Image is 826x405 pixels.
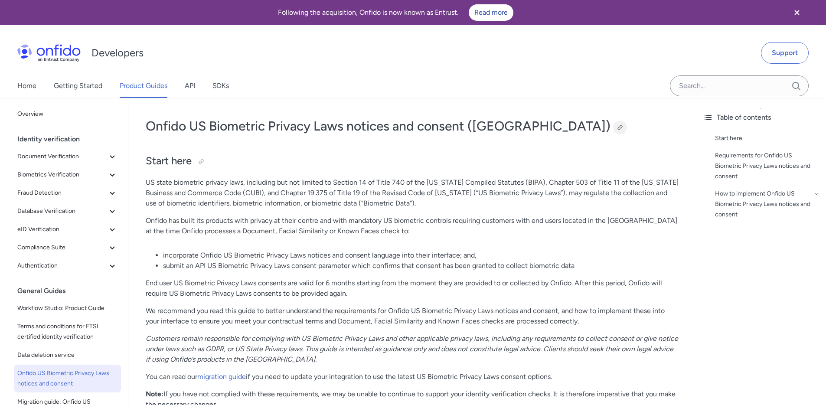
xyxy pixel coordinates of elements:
a: Start here [715,133,819,144]
h1: Developers [91,46,144,60]
p: We recommend you read this guide to better understand the requirements for Onfido US Biometric Pr... [146,306,679,327]
a: Support [761,42,809,64]
strong: Note: [146,390,163,398]
span: Authentication [17,261,107,271]
button: Compliance Suite [14,239,121,256]
button: Close banner [781,2,813,23]
p: You can read our if you need to update your integration to use the latest US Biometric Privacy La... [146,372,679,382]
a: Workflow Studio: Product Guide [14,300,121,317]
h1: Onfido US Biometric Privacy Laws notices and consent ([GEOGRAPHIC_DATA]) [146,118,679,135]
a: Terms and conditions for ETSI certified identity verification [14,318,121,346]
span: Data deletion service [17,350,118,360]
div: General Guides [17,282,124,300]
button: Document Verification [14,148,121,165]
div: Table of contents [703,112,819,123]
input: Onfido search input field [670,75,809,96]
span: Biometrics Verification [17,170,107,180]
em: Customers remain responsible for complying with US Biometric Privacy Laws and other applicable pr... [146,334,678,363]
a: Data deletion service [14,346,121,364]
div: Following the acquisition, Onfido is now known as Entrust. [10,4,781,21]
p: End user US Biometric Privacy Laws consents are valid for 6 months starting from the moment they ... [146,278,679,299]
h2: Start here [146,154,679,169]
a: API [185,74,195,98]
button: Database Verification [14,202,121,220]
a: Read more [469,4,513,21]
div: Identity verification [17,131,124,148]
a: Getting Started [54,74,102,98]
a: How to implement Onfido US Biometric Privacy Laws notices and consent [715,189,819,220]
span: Workflow Studio: Product Guide [17,303,118,314]
li: incorporate Onfido US Biometric Privacy Laws notices and consent language into their interface; and, [163,250,679,261]
button: eID Verification [14,221,121,238]
span: Fraud Detection [17,188,107,198]
p: Onfido has built its products with privacy at their centre and with mandatory US biometric contro... [146,216,679,236]
a: Product Guides [120,74,167,98]
a: Overview [14,105,121,123]
span: Overview [17,109,118,119]
span: eID Verification [17,224,107,235]
span: Document Verification [17,151,107,162]
p: US state biometric privacy laws, including but not limited to Section 14 of Title 740 of the [US_... [146,177,679,209]
button: Authentication [14,257,121,274]
span: Database Verification [17,206,107,216]
button: Fraud Detection [14,184,121,202]
svg: Close banner [792,7,802,18]
span: Onfido US Biometric Privacy Laws notices and consent [17,368,118,389]
span: Terms and conditions for ETSI certified identity verification [17,321,118,342]
a: Onfido US Biometric Privacy Laws notices and consent [14,365,121,392]
button: Biometrics Verification [14,166,121,183]
span: Compliance Suite [17,242,107,253]
a: migration guide [197,372,246,381]
li: submit an API US Biometric Privacy Laws consent parameter which confirms that consent has been gr... [163,261,679,271]
img: Onfido Logo [17,44,81,62]
a: Requirements for Onfido US Biometric Privacy Laws notices and consent [715,150,819,182]
a: SDKs [212,74,229,98]
a: Home [17,74,36,98]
